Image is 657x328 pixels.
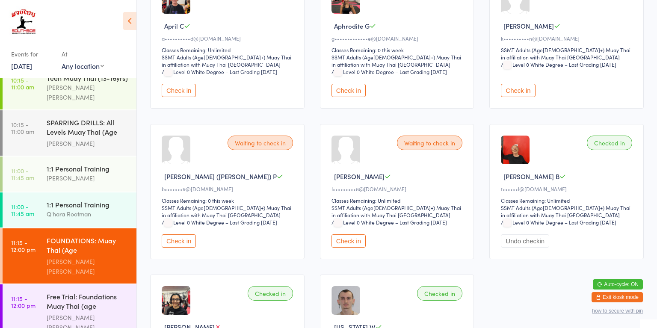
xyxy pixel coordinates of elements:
[47,139,129,148] div: [PERSON_NAME]
[47,236,129,257] div: FOUNDATIONS: Muay Thai (Age [DEMOGRAPHIC_DATA]+)
[501,46,635,61] div: SSMT Adults (Age[DEMOGRAPHIC_DATA]+) Muay Thai in affiliation with Muay Thai [GEOGRAPHIC_DATA]
[501,136,530,164] img: image1754099491.png
[11,239,36,253] time: 11:15 - 12:00 pm
[501,185,635,192] div: t••••••l@[DOMAIN_NAME]
[162,53,296,68] div: SSMT Adults (Age[DEMOGRAPHIC_DATA]+) Muay Thai in affiliation with Muay Thai [GEOGRAPHIC_DATA]
[331,68,447,75] span: / Level 0 White Degree – Last Grading [DATE]
[592,292,643,302] button: Exit kiosk mode
[47,83,129,102] div: [PERSON_NAME] [PERSON_NAME]
[162,35,296,42] div: a••••••••••d@[DOMAIN_NAME]
[592,308,643,314] button: how to secure with pin
[334,172,385,181] span: [PERSON_NAME]
[162,219,277,226] span: / Level 0 White Degree – Last Grading [DATE]
[47,257,129,276] div: [PERSON_NAME] [PERSON_NAME]
[331,234,366,248] button: Check in
[3,66,136,109] a: 10:15 -11:00 amTeen Muay Thai (13-16yrs)[PERSON_NAME] [PERSON_NAME]
[11,77,34,90] time: 10:15 - 11:00 am
[62,61,104,71] div: Any location
[587,136,632,150] div: Checked in
[11,121,34,135] time: 10:15 - 11:00 am
[501,234,549,248] button: Undo checkin
[503,21,554,30] span: [PERSON_NAME]
[162,197,296,204] div: Classes Remaining: 0 this week
[11,61,32,71] a: [DATE]
[501,84,535,97] button: Check in
[11,203,34,217] time: 11:00 - 11:45 am
[593,279,643,290] button: Auto-cycle: ON
[3,157,136,192] a: 11:00 -11:45 am1:1 Personal Training[PERSON_NAME]
[11,47,53,61] div: Events for
[164,172,277,181] span: [PERSON_NAME] ([PERSON_NAME]) P
[162,234,196,248] button: Check in
[47,209,129,219] div: Q'hara Rootman
[501,197,635,204] div: Classes Remaining: Unlimited
[162,286,190,315] img: image1723852225.png
[331,185,465,192] div: I•••••••••8@[DOMAIN_NAME]
[47,73,129,83] div: Teen Muay Thai (13-16yrs)
[62,47,104,61] div: At
[162,68,277,75] span: / Level 0 White Degree – Last Grading [DATE]
[47,118,129,139] div: SPARRING DRILLS: All Levels Muay Thai (Age [DEMOGRAPHIC_DATA]+)
[47,164,129,173] div: 1:1 Personal Training
[501,35,635,42] div: k••••••••••n@[DOMAIN_NAME]
[417,286,462,301] div: Checked in
[331,219,447,226] span: / Level 0 White Degree – Last Grading [DATE]
[248,286,293,301] div: Checked in
[162,185,296,192] div: b•••••••9@[DOMAIN_NAME]
[331,204,465,219] div: SSMT Adults (Age[DEMOGRAPHIC_DATA]+) Muay Thai in affiliation with Muay Thai [GEOGRAPHIC_DATA]
[47,200,129,209] div: 1:1 Personal Training
[3,228,136,284] a: 11:15 -12:00 pmFOUNDATIONS: Muay Thai (Age [DEMOGRAPHIC_DATA]+)[PERSON_NAME] [PERSON_NAME]
[162,204,296,219] div: SSMT Adults (Age[DEMOGRAPHIC_DATA]+) Muay Thai in affiliation with Muay Thai [GEOGRAPHIC_DATA]
[501,61,616,68] span: / Level 0 White Degree – Last Grading [DATE]
[11,295,36,309] time: 11:15 - 12:00 pm
[3,110,136,156] a: 10:15 -11:00 amSPARRING DRILLS: All Levels Muay Thai (Age [DEMOGRAPHIC_DATA]+)[PERSON_NAME]
[47,292,129,313] div: Free Trial: Foundations Muay Thai (age [DEMOGRAPHIC_DATA]+ years)
[164,21,184,30] span: April C
[501,204,635,219] div: SSMT Adults (Age[DEMOGRAPHIC_DATA]+) Muay Thai in affiliation with Muay Thai [GEOGRAPHIC_DATA]
[47,173,129,183] div: [PERSON_NAME]
[9,6,38,38] img: Southside Muay Thai & Fitness
[334,21,370,30] span: Aphrodite G
[162,84,196,97] button: Check in
[228,136,293,150] div: Waiting to check in
[3,192,136,228] a: 11:00 -11:45 am1:1 Personal TrainingQ'hara Rootman
[331,197,465,204] div: Classes Remaining: Unlimited
[11,167,34,181] time: 11:00 - 11:45 am
[331,286,360,315] img: image1752973854.png
[331,84,366,97] button: Check in
[501,219,616,226] span: / Level 0 White Degree – Last Grading [DATE]
[503,172,559,181] span: [PERSON_NAME] B
[397,136,462,150] div: Waiting to check in
[331,35,465,42] div: g•••••••••••••e@[DOMAIN_NAME]
[331,53,465,68] div: SSMT Adults (Age[DEMOGRAPHIC_DATA]+) Muay Thai in affiliation with Muay Thai [GEOGRAPHIC_DATA]
[162,46,296,53] div: Classes Remaining: Unlimited
[331,46,465,53] div: Classes Remaining: 0 this week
